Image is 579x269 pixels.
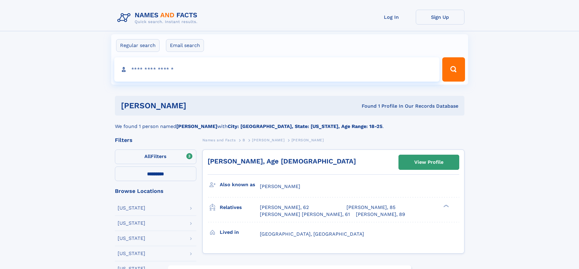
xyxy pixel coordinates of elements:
[260,211,350,218] a: [PERSON_NAME] [PERSON_NAME], 61
[114,57,440,82] input: search input
[367,10,416,25] a: Log In
[176,123,217,129] b: [PERSON_NAME]
[346,204,395,211] a: [PERSON_NAME], 85
[243,136,245,144] a: B
[166,39,204,52] label: Email search
[252,136,284,144] a: [PERSON_NAME]
[220,202,260,213] h3: Relatives
[116,39,160,52] label: Regular search
[115,137,196,143] div: Filters
[208,157,356,165] a: [PERSON_NAME], Age [DEMOGRAPHIC_DATA]
[115,150,196,164] label: Filters
[121,102,274,109] h1: [PERSON_NAME]
[274,103,458,109] div: Found 1 Profile In Our Records Database
[228,123,382,129] b: City: [GEOGRAPHIC_DATA], State: [US_STATE], Age Range: 18-25
[356,211,405,218] a: [PERSON_NAME], 89
[202,136,236,144] a: Names and Facts
[399,155,459,170] a: View Profile
[118,236,145,241] div: [US_STATE]
[243,138,245,142] span: B
[416,10,464,25] a: Sign Up
[291,138,324,142] span: [PERSON_NAME]
[220,227,260,237] h3: Lived in
[115,116,464,130] div: We found 1 person named with .
[414,155,443,169] div: View Profile
[260,183,300,189] span: [PERSON_NAME]
[118,221,145,226] div: [US_STATE]
[118,251,145,256] div: [US_STATE]
[442,57,465,82] button: Search Button
[260,231,364,237] span: [GEOGRAPHIC_DATA], [GEOGRAPHIC_DATA]
[220,180,260,190] h3: Also known as
[144,153,151,159] span: All
[115,188,196,194] div: Browse Locations
[252,138,284,142] span: [PERSON_NAME]
[442,204,449,208] div: ❯
[260,204,309,211] a: [PERSON_NAME], 62
[115,10,202,26] img: Logo Names and Facts
[118,206,145,210] div: [US_STATE]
